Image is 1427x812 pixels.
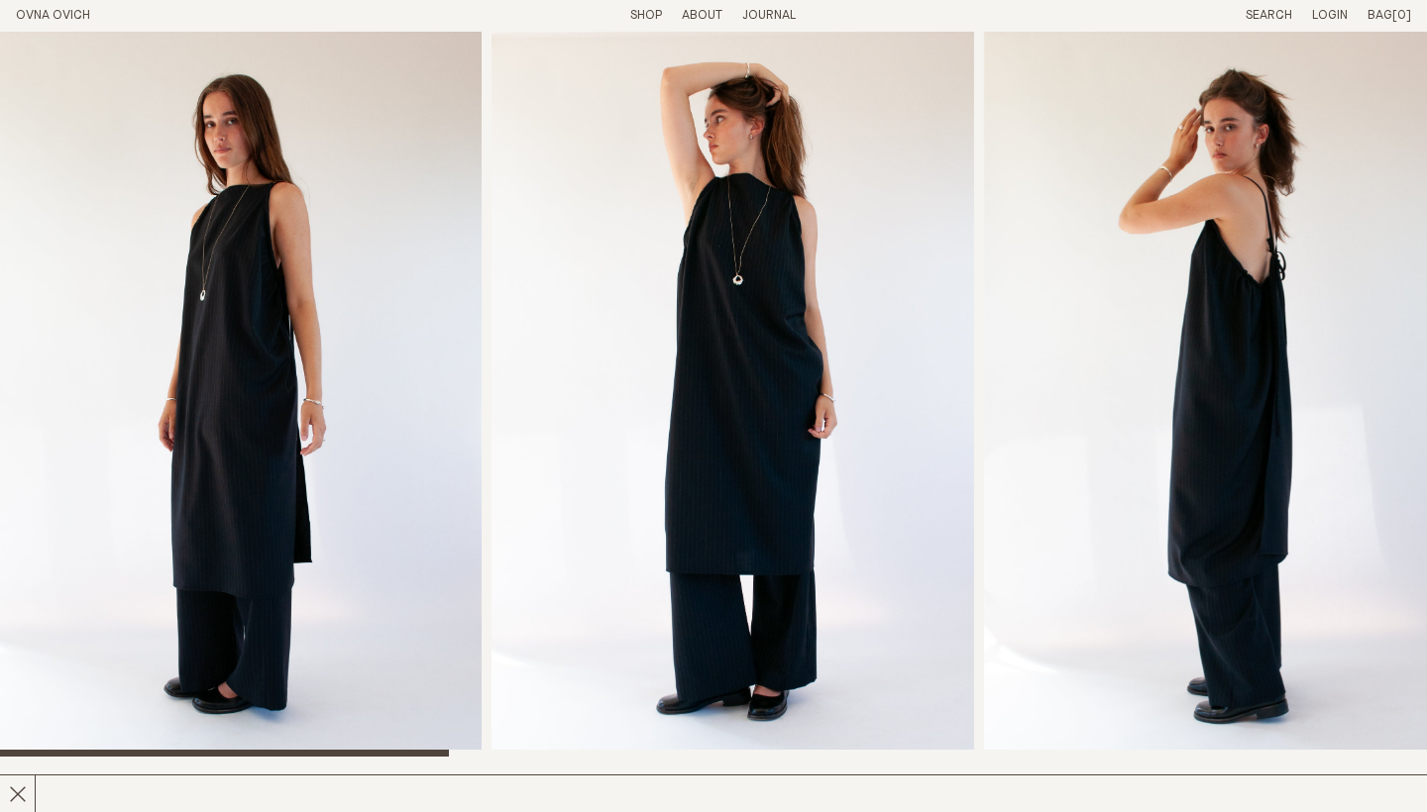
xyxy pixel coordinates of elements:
[16,9,90,22] a: Home
[630,9,662,22] a: Shop
[1312,9,1348,22] a: Login
[1368,9,1392,22] span: Bag
[492,32,973,757] img: Apron Dress
[742,9,796,22] a: Journal
[1392,9,1411,22] span: [0]
[16,772,353,801] h2: Apron Dress
[492,32,973,757] div: 2 / 8
[682,8,722,25] summary: About
[1246,9,1292,22] a: Search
